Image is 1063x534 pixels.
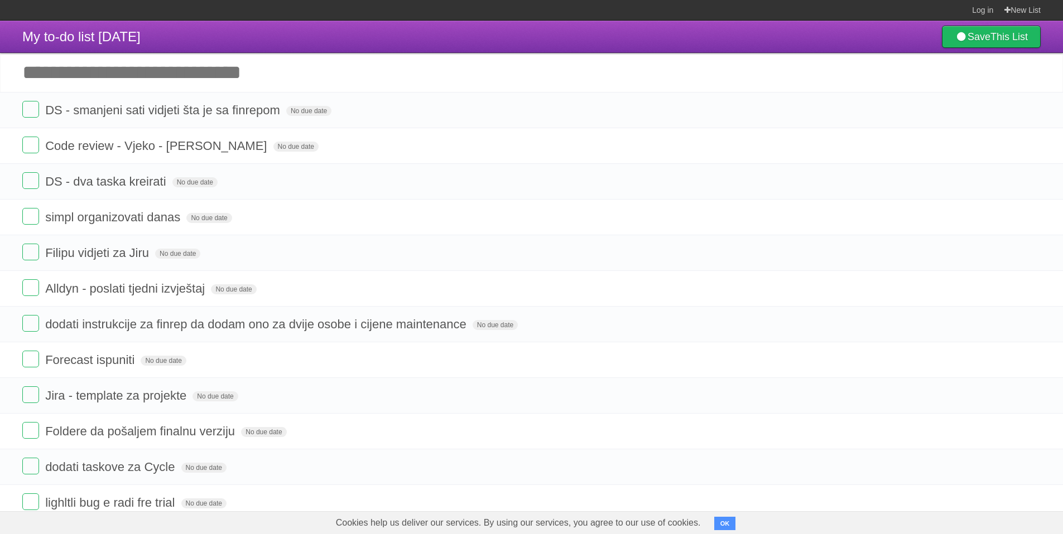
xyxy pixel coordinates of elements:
[22,458,39,474] label: Done
[186,213,232,223] span: No due date
[286,106,331,116] span: No due date
[325,512,712,534] span: Cookies help us deliver our services. By using our services, you agree to our use of cookies.
[22,244,39,260] label: Done
[22,493,39,510] label: Done
[22,351,39,367] label: Done
[181,463,227,473] span: No due date
[273,142,319,152] span: No due date
[22,315,39,332] label: Done
[22,172,39,189] label: Done
[45,281,208,295] span: Alldyn - poslati tjedni izvještaj
[155,249,200,259] span: No due date
[45,246,152,260] span: Filipu vidjeti za Jiru
[172,177,218,187] span: No due date
[990,31,1028,42] b: This List
[473,320,518,330] span: No due date
[241,427,286,437] span: No due date
[45,210,183,224] span: simpl organizovati danas
[714,517,736,530] button: OK
[45,103,283,117] span: DS - smanjeni sati vidjeti šta je sa finrepom
[22,208,39,225] label: Done
[22,279,39,296] label: Done
[45,496,177,509] span: lighltli bug e radi fre trial
[22,137,39,153] label: Done
[45,460,177,474] span: dodati taskove za Cycle
[22,29,141,44] span: My to-do list [DATE]
[181,498,227,508] span: No due date
[211,284,256,294] span: No due date
[45,389,189,402] span: Jira - template za projekte
[193,391,238,401] span: No due date
[45,424,238,438] span: Foldere da pošaljem finalnu verziju
[22,101,39,118] label: Done
[22,422,39,439] label: Done
[45,174,169,188] span: DS - dva taska kreirati
[22,386,39,403] label: Done
[942,26,1041,48] a: SaveThis List
[45,353,137,367] span: Forecast ispuniti
[45,139,270,153] span: Code review - Vjeko - [PERSON_NAME]
[45,317,469,331] span: dodati instrukcije za finrep da dodam ono za dvije osobe i cijene maintenance
[141,356,186,366] span: No due date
